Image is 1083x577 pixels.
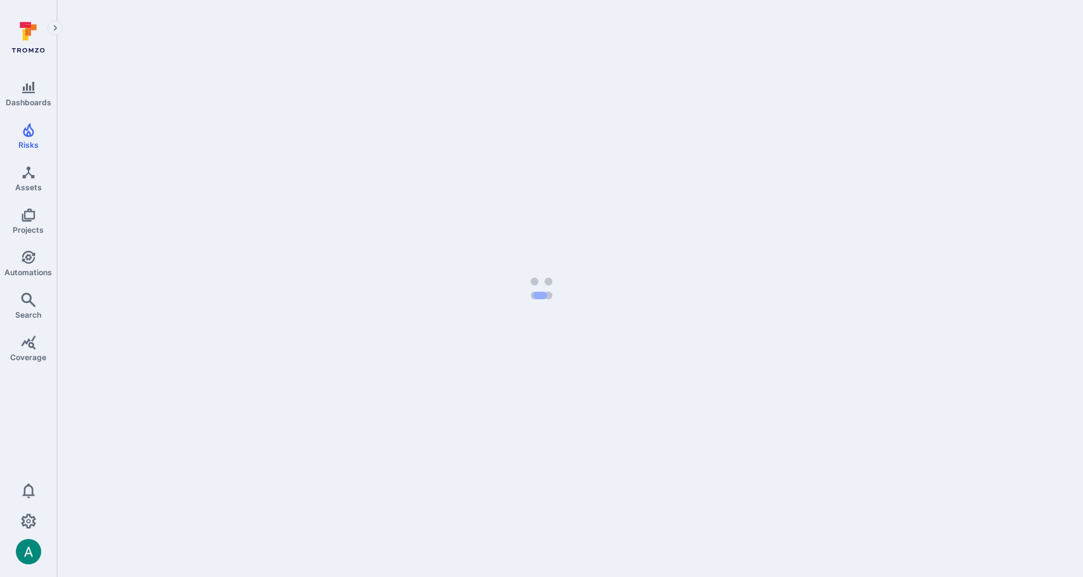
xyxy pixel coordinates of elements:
span: Automations [4,268,52,277]
i: Expand navigation menu [51,23,60,34]
span: Assets [15,183,42,192]
div: Arjan Dehar [16,539,41,564]
button: Expand navigation menu [48,20,63,36]
img: ACg8ocLSa5mPYBaXNx3eFu_EmspyJX0laNWN7cXOFirfQ7srZveEpg=s96-c [16,539,41,564]
span: Projects [13,225,44,235]
span: Dashboards [6,98,51,107]
span: Search [15,310,41,320]
span: Risks [18,140,39,150]
span: Coverage [10,353,46,362]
